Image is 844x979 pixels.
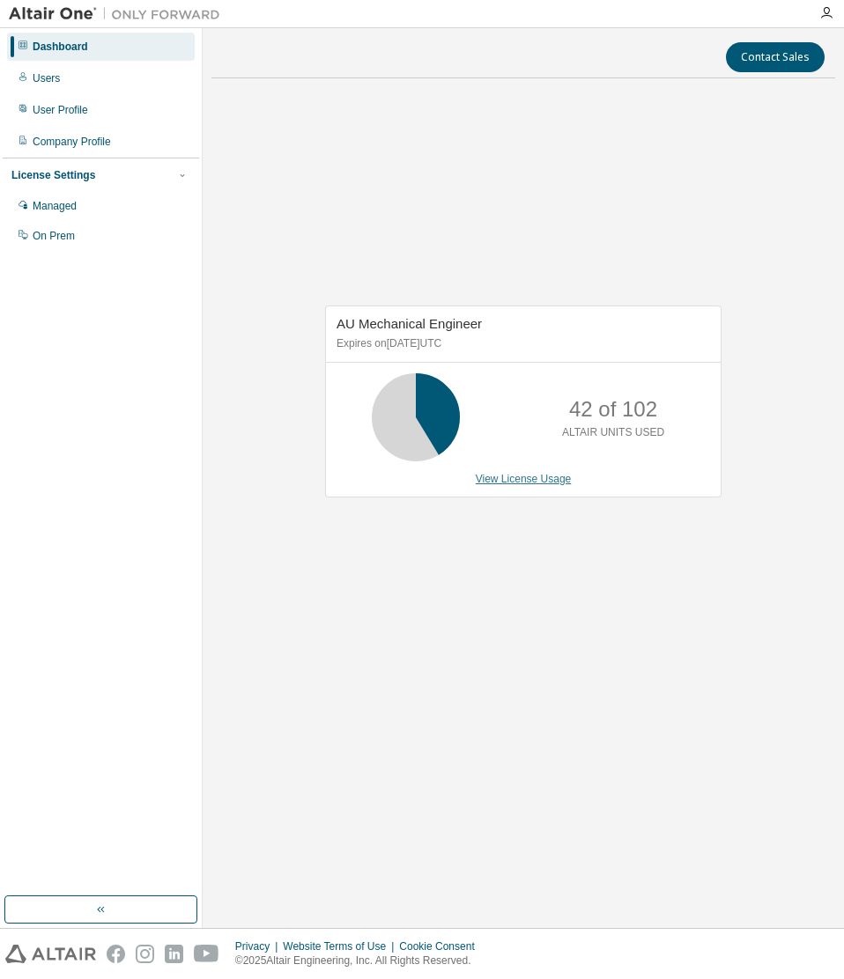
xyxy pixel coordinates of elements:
div: License Settings [11,168,95,182]
img: Altair One [9,5,229,23]
div: User Profile [33,103,88,117]
img: facebook.svg [107,945,125,963]
p: ALTAIR UNITS USED [562,425,664,440]
a: View License Usage [476,473,572,485]
div: Privacy [235,939,283,953]
div: On Prem [33,229,75,243]
button: Contact Sales [726,42,825,72]
p: 42 of 102 [569,394,657,424]
img: linkedin.svg [165,945,183,963]
p: Expires on [DATE] UTC [337,336,706,351]
img: altair_logo.svg [5,945,96,963]
span: AU Mechanical Engineer [337,316,482,331]
img: instagram.svg [136,945,154,963]
p: © 2025 Altair Engineering, Inc. All Rights Reserved. [235,953,485,968]
div: Users [33,71,60,85]
div: Cookie Consent [399,939,485,953]
div: Company Profile [33,135,111,149]
div: Managed [33,199,77,213]
div: Website Terms of Use [283,939,399,953]
div: Dashboard [33,40,88,54]
img: youtube.svg [194,945,219,963]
